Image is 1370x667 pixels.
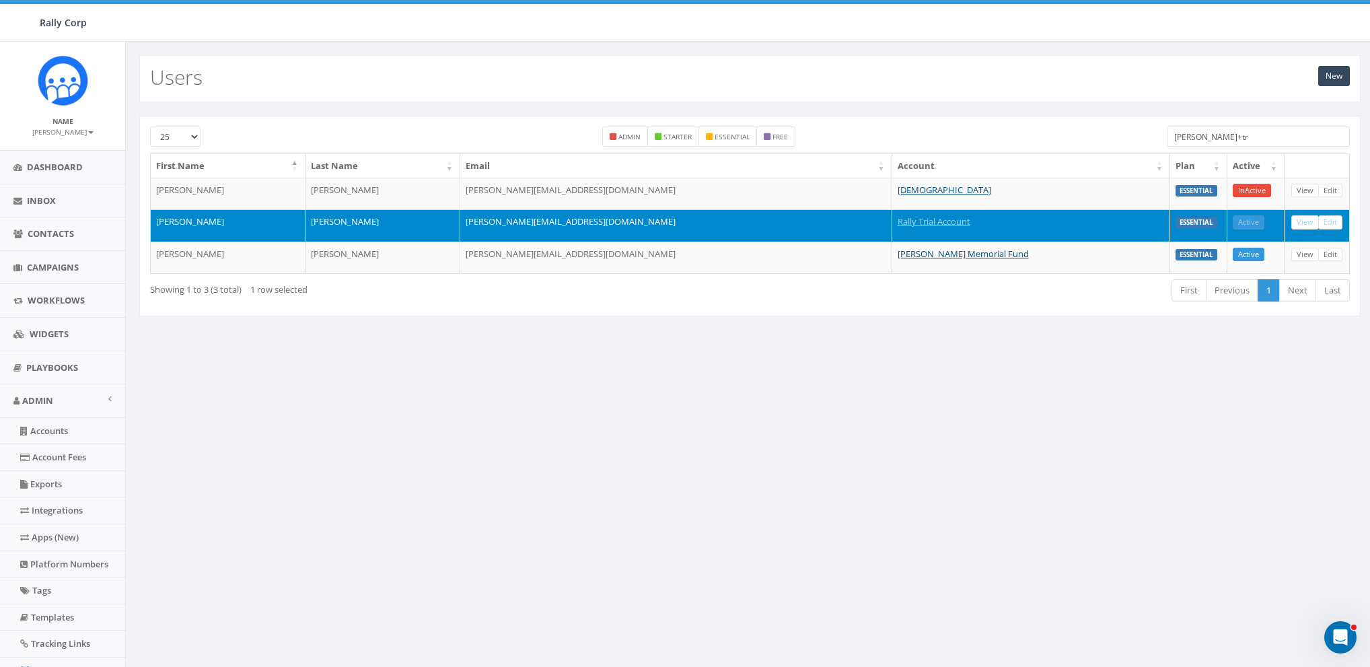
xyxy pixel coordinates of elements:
[1233,184,1271,198] a: InActive
[28,227,74,240] span: Contacts
[892,154,1170,178] th: Account: activate to sort column ascending
[27,261,79,273] span: Campaigns
[1279,279,1316,302] a: Next
[1206,279,1258,302] a: Previous
[1176,249,1217,261] label: ESSENTIAL
[28,294,85,306] span: Workflows
[1318,248,1342,262] a: Edit
[151,178,305,210] td: [PERSON_NAME]
[40,16,87,29] span: Rally Corp
[150,278,638,296] div: Showing 1 to 3 (3 total)
[151,209,305,242] td: [PERSON_NAME]
[1324,621,1357,654] iframe: Intercom live chat
[772,132,788,141] small: free
[151,154,305,178] th: First Name: activate to sort column descending
[898,248,1029,260] a: [PERSON_NAME] Memorial Fund
[1233,215,1264,230] a: Active
[1176,185,1217,197] label: ESSENTIAL
[460,154,892,178] th: Email: activate to sort column ascending
[27,195,56,207] span: Inbox
[52,116,73,126] small: Name
[305,154,460,178] th: Last Name: activate to sort column ascending
[1170,154,1227,178] th: Plan: activate to sort column ascending
[32,125,94,137] a: [PERSON_NAME]
[460,178,892,210] td: [PERSON_NAME][EMAIL_ADDRESS][DOMAIN_NAME]
[1291,184,1319,198] a: View
[1315,279,1350,302] a: Last
[460,209,892,242] td: [PERSON_NAME][EMAIL_ADDRESS][DOMAIN_NAME]
[27,161,83,173] span: Dashboard
[898,184,991,196] a: [DEMOGRAPHIC_DATA]
[1291,248,1319,262] a: View
[1318,184,1342,198] a: Edit
[38,55,88,106] img: Icon_1.png
[22,394,53,407] span: Admin
[663,132,692,141] small: starter
[26,361,78,374] span: Playbooks
[898,215,970,227] a: Rally Trial Account
[1233,248,1264,262] a: Active
[305,178,460,210] td: [PERSON_NAME]
[1318,215,1342,230] a: Edit
[1167,127,1350,147] input: Type to search
[1291,215,1319,230] a: View
[30,328,69,340] span: Widgets
[1318,66,1350,86] a: New
[151,242,305,274] td: [PERSON_NAME]
[32,127,94,137] small: [PERSON_NAME]
[1258,279,1280,302] a: 1
[618,132,641,141] small: admin
[305,209,460,242] td: [PERSON_NAME]
[715,132,750,141] small: essential
[1171,279,1206,302] a: First
[250,283,308,295] span: 1 row selected
[1176,217,1217,229] label: ESSENTIAL
[460,242,892,274] td: [PERSON_NAME][EMAIL_ADDRESS][DOMAIN_NAME]
[305,242,460,274] td: [PERSON_NAME]
[1227,154,1285,178] th: Active: activate to sort column ascending
[150,66,203,88] h2: Users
